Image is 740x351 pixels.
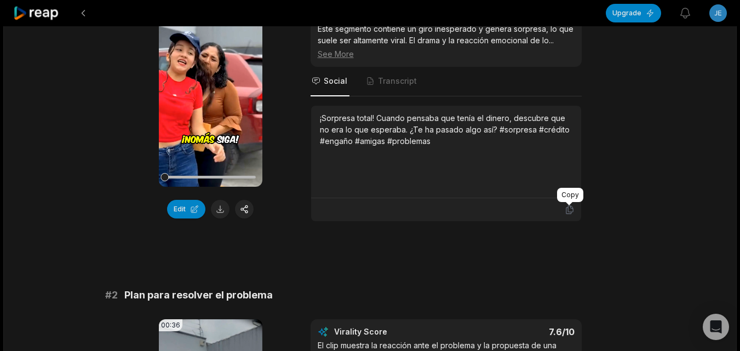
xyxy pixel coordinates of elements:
[320,112,572,147] div: ¡Sorpresa total! Cuando pensaba que tenía el dinero, descubre que no era lo que esperaba. ¿Te ha ...
[318,23,575,60] div: Este segmento contiene un giro inesperado y genera sorpresa, lo que suele ser altamente viral. El...
[334,326,452,337] div: Virality Score
[124,287,273,303] span: Plan para resolver el problema
[703,314,729,340] div: Open Intercom Messenger
[318,48,575,60] div: See More
[105,287,118,303] span: # 2
[311,67,582,96] nav: Tabs
[159,3,262,187] video: Your browser does not support mp4 format.
[378,76,417,87] span: Transcript
[457,326,575,337] div: 7.6 /10
[557,188,583,202] div: Copy
[606,4,661,22] button: Upgrade
[324,76,347,87] span: Social
[167,200,205,218] button: Edit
